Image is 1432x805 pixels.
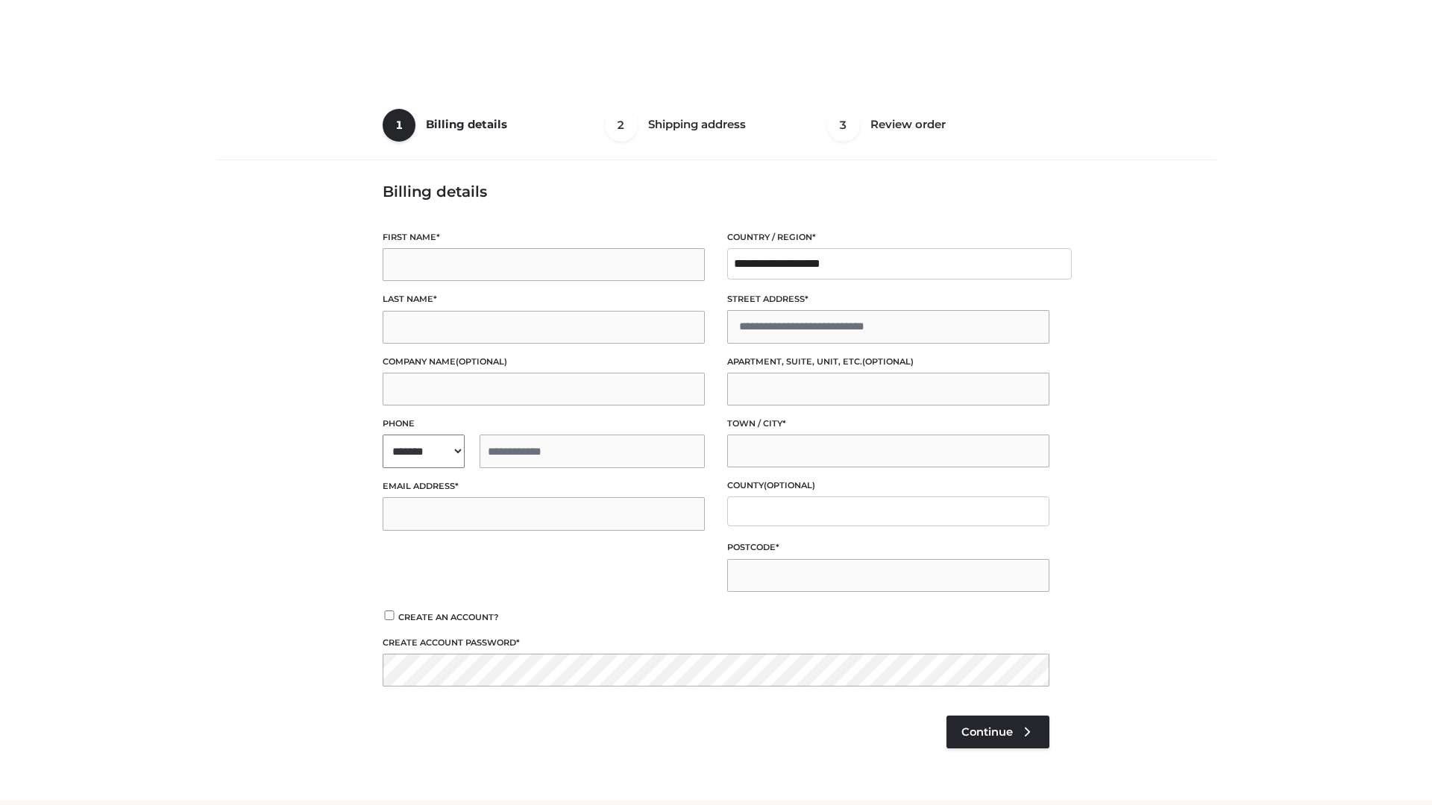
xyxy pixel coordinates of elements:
span: (optional) [456,356,507,367]
span: 2 [605,109,638,142]
label: Company name [383,355,705,369]
span: Create an account? [398,612,499,622]
span: (optional) [764,480,815,490]
label: Last name [383,292,705,306]
label: Street address [727,292,1049,306]
label: Create account password [383,636,1049,650]
label: Email address [383,479,705,493]
span: Continue [961,725,1013,739]
label: Phone [383,417,705,431]
label: Town / City [727,417,1049,431]
label: Apartment, suite, unit, etc. [727,355,1049,369]
span: Shipping address [648,117,746,131]
label: Country / Region [727,230,1049,244]
label: First name [383,230,705,244]
span: 3 [827,109,860,142]
a: Continue [946,716,1049,748]
span: Review order [870,117,946,131]
span: (optional) [862,356,914,367]
input: Create an account? [383,610,396,620]
label: County [727,479,1049,493]
span: Billing details [426,117,507,131]
label: Postcode [727,540,1049,555]
span: 1 [383,109,415,142]
h3: Billing details [383,183,1049,201]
